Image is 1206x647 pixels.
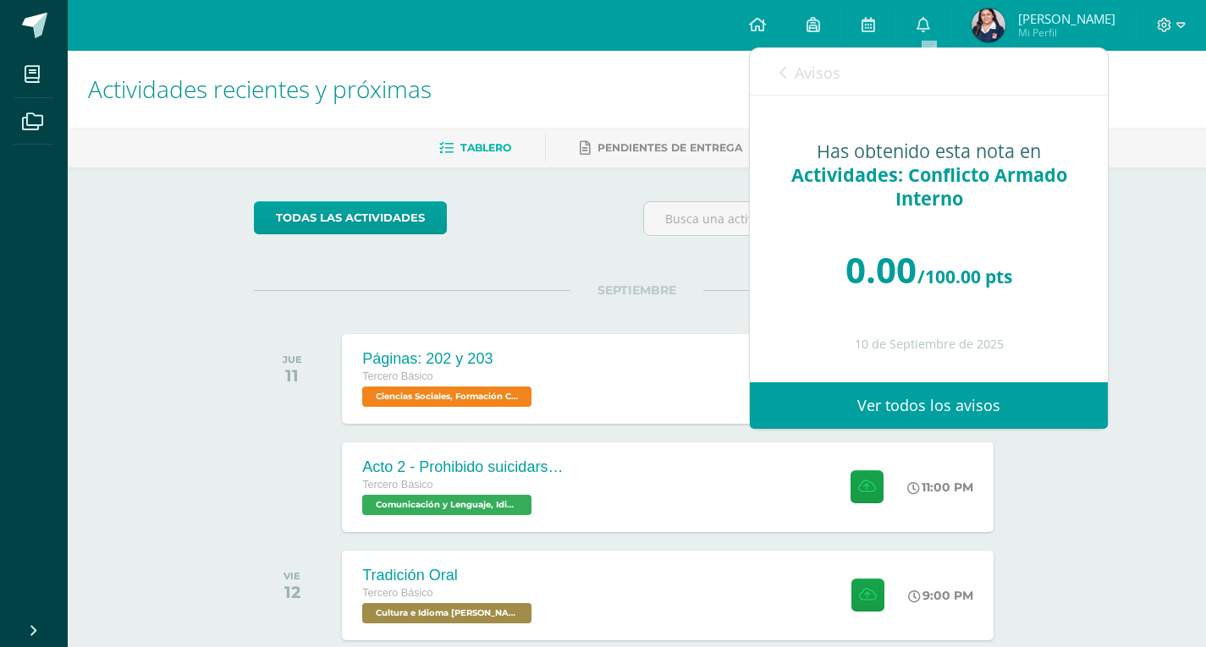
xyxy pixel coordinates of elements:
span: Actividades recientes y próximas [88,73,432,105]
span: Comunicación y Lenguaje, Idioma Español 'B' [362,495,531,515]
span: 0.00 [845,245,917,293]
div: JUE [283,354,302,365]
div: Acto 2 - Prohibido suicidarse en primavera [362,458,565,476]
span: Tercero Básico [362,587,432,599]
span: Mi Perfil [1018,25,1115,40]
div: Tradición Oral [362,567,536,584]
span: SEPTIEMBRE [570,282,703,298]
div: 10 de Septiembre de 2025 [784,337,1074,352]
span: Tablero [460,141,511,154]
div: 11:00 PM [907,480,973,495]
span: /100.00 pts [917,265,1012,288]
div: Has obtenido esta nota en [784,140,1074,211]
div: 9:00 PM [908,588,973,603]
input: Busca una actividad próxima aquí... [644,202,1019,235]
span: Tercero Básico [362,479,432,491]
a: Ver todos los avisos [750,382,1108,429]
span: Pendientes de entrega [597,141,742,154]
span: [PERSON_NAME] [1018,10,1115,27]
div: 11 [283,365,302,386]
span: Ciencias Sociales, Formación Ciudadana e Interculturalidad 'B' [362,387,531,407]
span: Actividades: Conflicto Armado Interno [791,162,1067,211]
div: VIE [284,570,300,582]
a: todas las Actividades [254,201,447,234]
div: 12 [284,582,300,602]
span: Tercero Básico [362,370,432,382]
a: Pendientes de entrega [580,134,742,162]
span: Avisos [795,63,840,83]
img: 468d480965355e6e2d485c634cf78fc0.png [972,8,1005,42]
a: Tablero [439,134,511,162]
span: Cultura e Idioma Maya Garífuna o Xinca 'B' [362,603,531,623]
div: Páginas: 202 y 203 [362,350,536,368]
